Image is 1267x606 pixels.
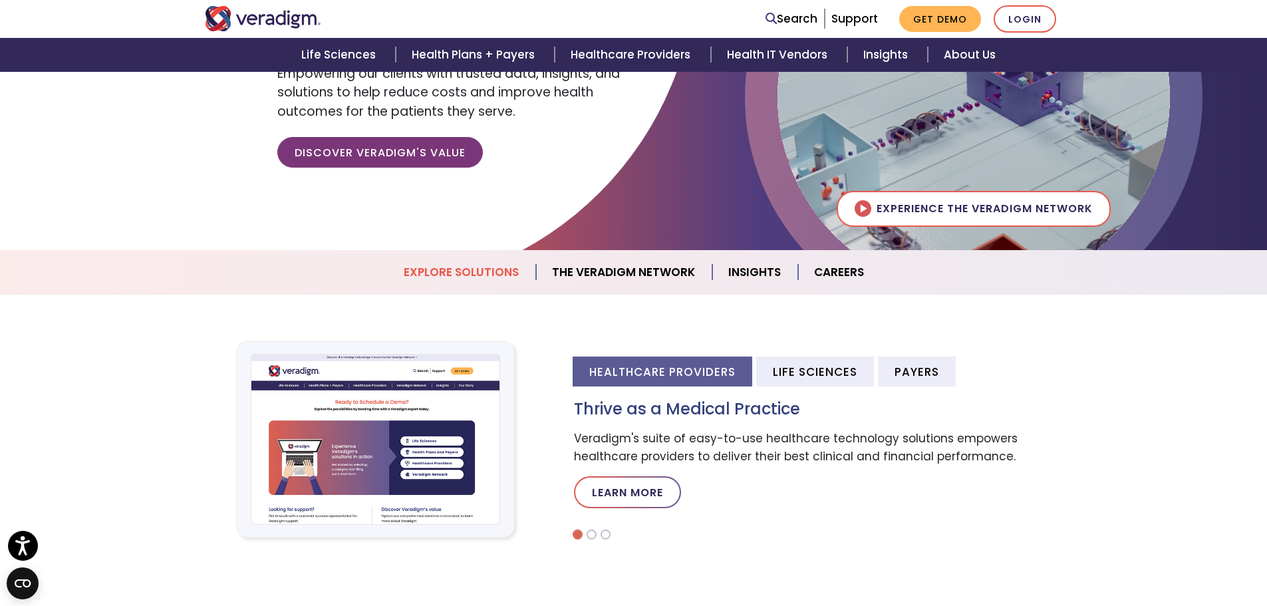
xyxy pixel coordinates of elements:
button: Open CMP widget [7,567,39,599]
a: Explore Solutions [388,255,536,289]
a: Search [766,10,817,28]
iframe: Drift Chat Widget [1012,510,1251,590]
a: Health Plans + Payers [396,38,555,72]
a: Insights [712,255,798,289]
h3: Thrive as a Medical Practice [574,400,1063,419]
a: Get Demo [899,6,981,32]
li: Payers [878,357,956,386]
a: The Veradigm Network [536,255,712,289]
li: Life Sciences [756,357,874,386]
a: Insights [847,38,928,72]
a: Discover Veradigm's Value [277,137,483,168]
li: Healthcare Providers [573,357,752,386]
p: Veradigm's suite of easy-to-use healthcare technology solutions empowers healthcare providers to ... [574,430,1063,466]
a: Learn More [574,476,681,508]
a: Login [994,5,1056,33]
a: Health IT Vendors [711,38,847,72]
a: Healthcare Providers [555,38,710,72]
img: Veradigm logo [205,6,321,31]
a: Support [831,11,878,27]
span: Empowering our clients with trusted data, insights, and solutions to help reduce costs and improv... [277,65,620,120]
a: About Us [928,38,1012,72]
a: Careers [798,255,880,289]
a: Life Sciences [285,38,396,72]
